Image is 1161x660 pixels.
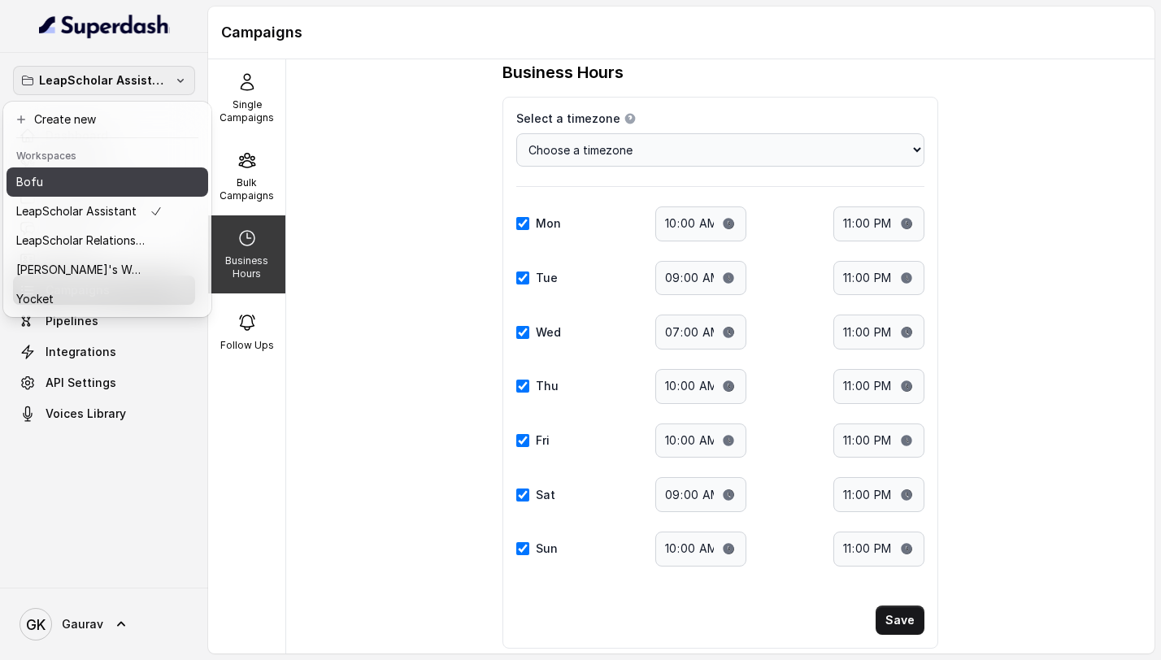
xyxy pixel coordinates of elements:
p: LeapScholar Assistant [39,71,169,90]
p: Bofu [16,172,43,192]
p: LeapScholar Assistant [16,202,137,221]
p: Yocket [16,289,54,309]
p: [PERSON_NAME]'s Workspace [16,260,146,280]
p: LeapScholar Relationship Manager [16,231,146,250]
header: Workspaces [7,141,208,167]
button: Create new [7,105,208,134]
div: LeapScholar Assistant [3,102,211,317]
button: LeapScholar Assistant [13,66,195,95]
